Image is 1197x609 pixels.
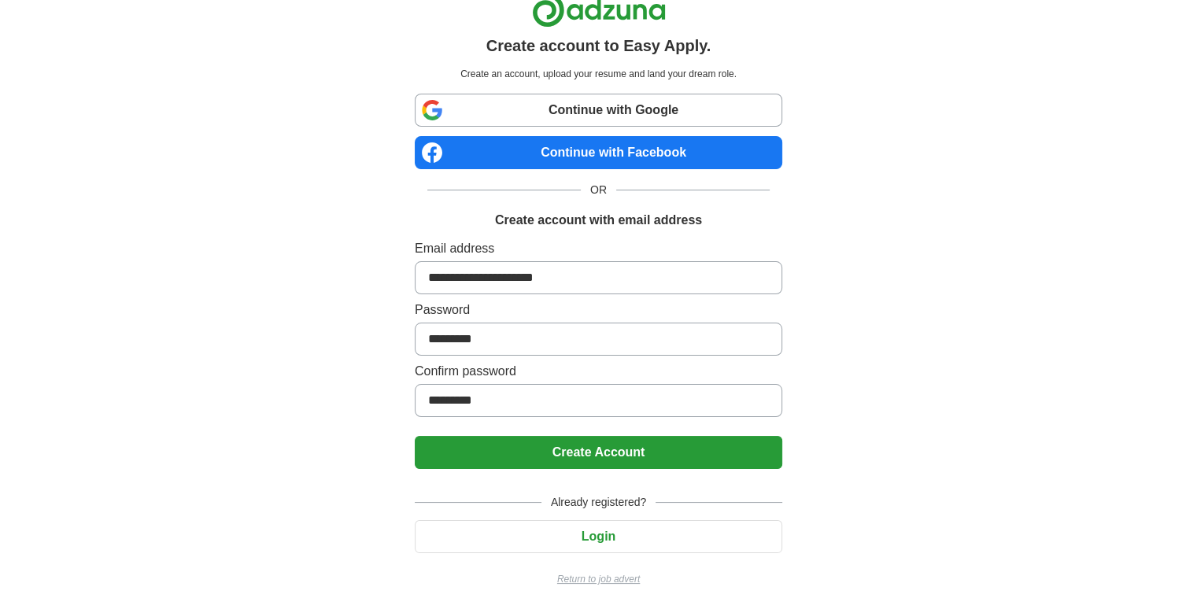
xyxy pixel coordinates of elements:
label: Confirm password [415,362,782,381]
button: Create Account [415,436,782,469]
a: Continue with Google [415,94,782,127]
span: OR [581,182,616,198]
p: Create an account, upload your resume and land your dream role. [418,67,779,81]
a: Return to job advert [415,572,782,586]
button: Login [415,520,782,553]
a: Login [415,530,782,543]
label: Password [415,301,782,319]
h1: Create account to Easy Apply. [486,34,711,57]
h1: Create account with email address [495,211,702,230]
a: Continue with Facebook [415,136,782,169]
span: Already registered? [541,494,656,511]
label: Email address [415,239,782,258]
